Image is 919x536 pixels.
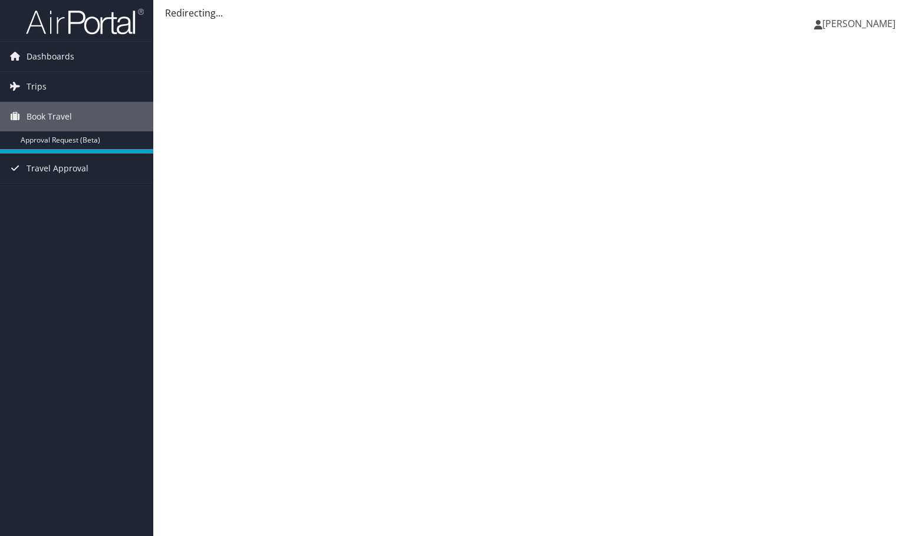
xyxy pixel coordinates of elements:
[822,17,895,30] span: [PERSON_NAME]
[27,102,72,131] span: Book Travel
[165,6,907,20] div: Redirecting...
[27,42,74,71] span: Dashboards
[27,72,47,101] span: Trips
[26,8,144,35] img: airportal-logo.png
[814,6,907,41] a: [PERSON_NAME]
[27,154,88,183] span: Travel Approval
